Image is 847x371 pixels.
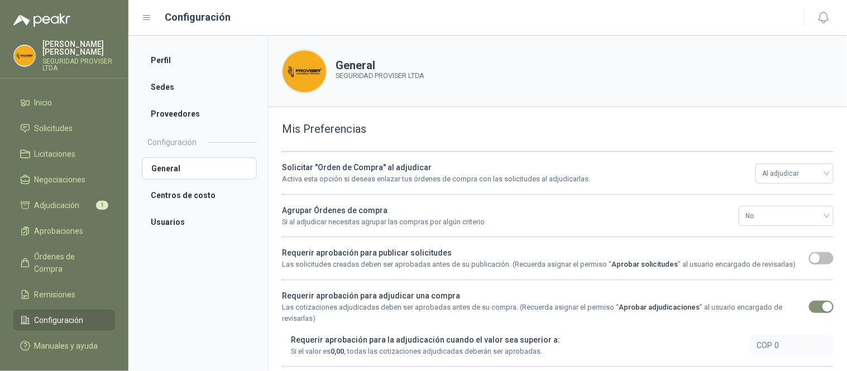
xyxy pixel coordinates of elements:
[13,246,115,280] a: Órdenes de Compra
[35,340,98,352] span: Manuales y ayuda
[35,97,52,109] span: Inicio
[147,136,197,148] h2: Configuración
[291,346,743,357] p: Si el valor es , todas las cotizaciones adjudicadas deberán ser aprobadas.
[42,58,115,71] p: SEGURIDAD PROVISER LTDA
[336,70,424,81] p: SEGURIDAD PROVISER LTDA
[13,92,115,113] a: Inicio
[35,199,80,211] span: Adjudicación
[35,314,84,326] span: Configuración
[142,211,257,233] a: Usuarios
[35,174,86,186] span: Negociaciones
[757,341,772,350] span: COP
[282,163,432,172] b: Solicitar "Orden de Compra" al adjudicar
[611,260,678,268] b: Aprobar solicitudes
[13,169,115,190] a: Negociaciones
[142,49,257,71] a: Perfil
[774,341,825,350] span: 0
[282,248,452,257] b: Requerir aprobación para publicar solicitudes
[750,335,834,355] button: COP0
[282,291,460,300] b: Requerir aprobación para adjudicar una compra
[336,60,424,70] h1: General
[42,40,115,56] p: [PERSON_NAME] [PERSON_NAME]
[282,174,749,185] p: Activa esta opción si deseas enlazar tus órdenes de compra con las solicitudes al adjudicarlas.
[13,118,115,139] a: Solicitudes
[331,347,344,355] b: 0,00
[291,335,560,344] b: Requerir aprobación para la adjudicación cuando el valor sea superior a:
[13,335,115,356] a: Manuales y ayuda
[165,9,231,25] h1: Configuración
[13,143,115,165] a: Licitaciones
[282,302,802,325] p: Las cotizaciones adjudicadas deben ser aprobadas antes de su compra. (Recuerda asignar el permiso...
[35,148,76,160] span: Licitaciones
[282,259,802,270] p: Las solicitudes creadas deben ser aprobadas antes de su publicación. (Recuerda asignar el permiso...
[13,195,115,216] a: Adjudicación1
[142,157,257,180] a: General
[13,13,70,27] img: Logo peakr
[96,201,108,210] span: 1
[142,184,257,206] a: Centros de costo
[14,45,35,66] img: Company Logo
[13,284,115,305] a: Remisiones
[619,303,700,311] b: Aprobar adjudicaciones
[142,103,257,125] a: Proveedores
[13,220,115,242] a: Aprobaciones
[282,216,732,228] p: Si al adjudicar necesitas agrupar las compras por algún criterio
[282,206,387,215] b: Agrupar Órdenes de compra
[762,165,827,182] span: Al adjudicar
[13,310,115,331] a: Configuración
[282,121,834,138] h3: Mis Preferencias
[35,288,76,301] span: Remisiones
[142,76,257,98] a: Sedes
[745,208,827,224] span: No
[35,225,84,237] span: Aprobaciones
[283,50,326,93] img: Company Logo
[35,122,73,134] span: Solicitudes
[35,250,104,275] span: Órdenes de Compra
